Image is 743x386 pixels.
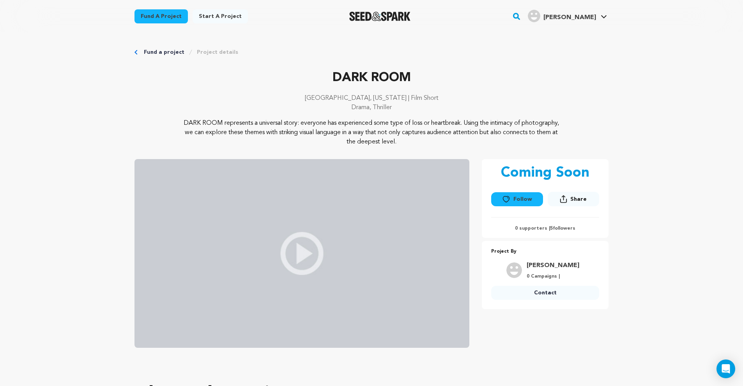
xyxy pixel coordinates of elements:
[349,12,410,21] a: Seed&Spark Homepage
[501,165,589,181] p: Coming Soon
[491,192,543,206] button: Follow
[548,192,599,209] span: Share
[134,159,469,348] img: video_placeholder.jpg
[528,10,540,22] img: user.png
[134,48,609,56] div: Breadcrumb
[526,8,609,25] span: Joshua T.'s Profile
[491,225,599,232] p: 0 supporters | followers
[349,12,410,21] img: Seed&Spark Logo Dark Mode
[491,247,599,256] p: Project By
[134,69,609,87] p: DARK ROOM
[570,195,587,203] span: Share
[528,10,596,22] div: Joshua T.'s Profile
[193,9,248,23] a: Start a project
[548,192,599,206] button: Share
[550,226,553,231] span: 5
[197,48,238,56] a: Project details
[134,103,609,112] p: Drama, Thriller
[144,48,184,56] a: Fund a project
[491,286,599,300] a: Contact
[527,273,579,280] p: 0 Campaigns |
[134,94,609,103] p: [GEOGRAPHIC_DATA], [US_STATE] | Film Short
[543,14,596,21] span: [PERSON_NAME]
[716,359,735,378] div: Open Intercom Messenger
[182,119,561,147] p: DARK ROOM represents a universal story: everyone has experienced some type of loss or heartbreak....
[134,9,188,23] a: Fund a project
[526,8,609,22] a: Joshua T.'s Profile
[527,261,579,270] a: Goto Napoli Donovan profile
[506,262,522,278] img: user.png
